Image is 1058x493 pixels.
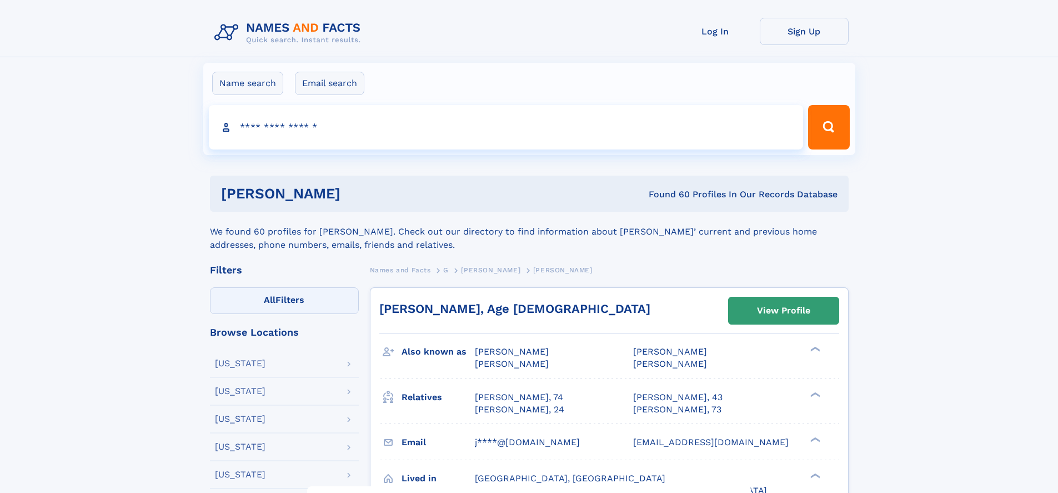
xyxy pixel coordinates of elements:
h3: Relatives [402,388,475,407]
span: [PERSON_NAME] [633,346,707,357]
div: ❯ [808,346,821,353]
span: [PERSON_NAME] [533,266,593,274]
h3: Also known as [402,342,475,361]
div: Found 60 Profiles In Our Records Database [494,188,838,201]
div: Filters [210,265,359,275]
a: G [443,263,449,277]
div: [US_STATE] [215,442,265,451]
div: [US_STATE] [215,359,265,368]
h3: Lived in [402,469,475,488]
div: ❯ [808,391,821,398]
a: View Profile [729,297,839,324]
img: Logo Names and Facts [210,18,370,48]
span: [PERSON_NAME] [475,346,549,357]
div: [US_STATE] [215,470,265,479]
div: ❯ [808,472,821,479]
a: [PERSON_NAME], 43 [633,391,723,404]
a: Names and Facts [370,263,431,277]
a: Sign Up [760,18,849,45]
span: All [264,295,275,305]
a: [PERSON_NAME], 73 [633,404,721,416]
span: [GEOGRAPHIC_DATA], [GEOGRAPHIC_DATA] [475,473,665,484]
span: [PERSON_NAME] [475,358,549,369]
label: Filters [210,287,359,314]
a: [PERSON_NAME], Age [DEMOGRAPHIC_DATA] [379,302,650,316]
div: [US_STATE] [215,387,265,396]
label: Email search [295,72,364,95]
span: [PERSON_NAME] [633,358,707,369]
label: Name search [212,72,283,95]
a: Log In [671,18,760,45]
div: [US_STATE] [215,415,265,424]
a: [PERSON_NAME], 24 [475,404,564,416]
input: search input [209,105,804,150]
h3: Email [402,433,475,452]
h1: [PERSON_NAME] [221,187,495,201]
div: View Profile [757,298,810,323]
div: We found 60 profiles for [PERSON_NAME]. Check out our directory to find information about [PERSON... [210,212,849,252]
a: [PERSON_NAME], 74 [475,391,563,404]
div: ❯ [808,436,821,443]
span: G [443,266,449,274]
span: [EMAIL_ADDRESS][DOMAIN_NAME] [633,437,789,447]
span: [PERSON_NAME] [461,266,520,274]
button: Search Button [808,105,849,150]
a: [PERSON_NAME] [461,263,520,277]
div: Browse Locations [210,327,359,337]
